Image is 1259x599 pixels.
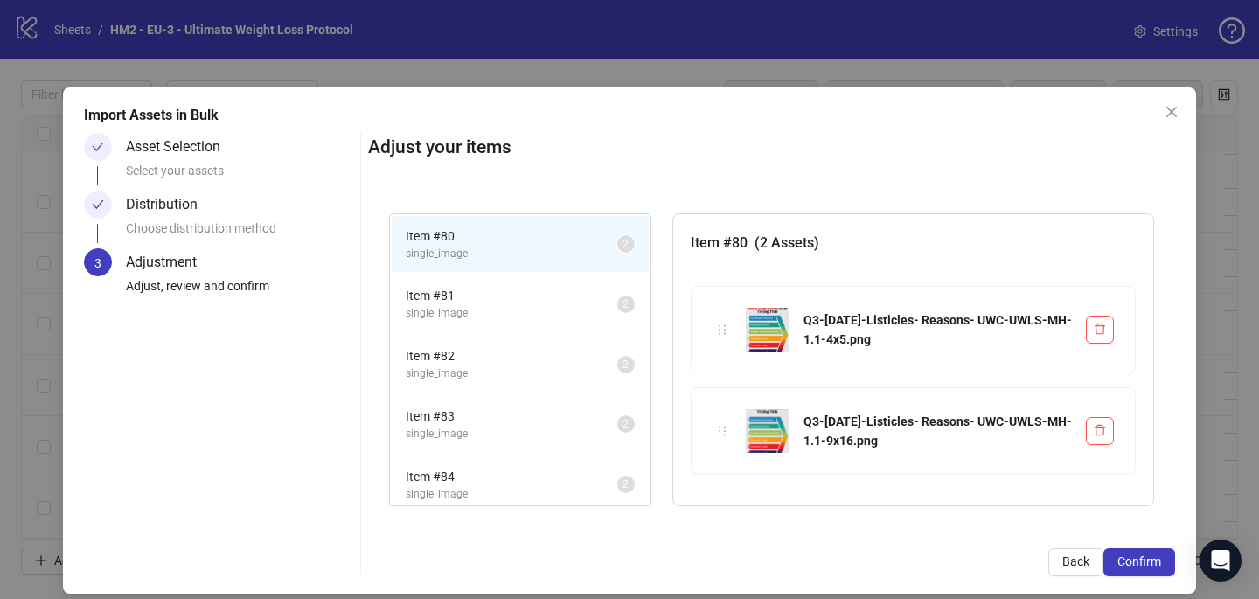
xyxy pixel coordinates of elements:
[1094,424,1106,436] span: delete
[406,226,617,246] span: Item # 80
[623,298,629,310] span: 2
[406,407,617,426] span: Item # 83
[713,421,732,441] div: holder
[1158,98,1186,126] button: Close
[1086,417,1114,445] button: Delete
[1062,554,1089,568] span: Back
[803,412,1072,450] div: Q3-[DATE]-Listicles- Reasons- UWC-UWLS-MH-1.1-9x16.png
[406,305,617,322] span: single_image
[713,320,732,339] div: holder
[126,219,353,248] div: Choose distribution method
[803,310,1072,349] div: Q3-[DATE]-Listicles- Reasons- UWC-UWLS-MH-1.1-4x5.png
[716,425,728,437] span: holder
[617,356,635,373] sup: 2
[755,234,819,251] span: ( 2 Assets )
[406,366,617,382] span: single_image
[126,161,353,191] div: Select your assets
[406,246,617,262] span: single_image
[623,359,629,371] span: 2
[368,133,1175,162] h2: Adjust your items
[1086,316,1114,344] button: Delete
[623,478,629,491] span: 2
[94,256,101,270] span: 3
[126,191,212,219] div: Distribution
[623,418,629,430] span: 2
[623,238,629,250] span: 2
[716,324,728,336] span: holder
[746,308,789,352] img: Q3-08-AUG-2025-Listicles- Reasons- UWC-UWLS-MH-1.1-4x5.png
[746,409,789,453] img: Q3-08-AUG-2025-Listicles- Reasons- UWC-UWLS-MH-1.1-9x16.png
[691,232,1136,254] h3: Item # 80
[1165,105,1179,119] span: close
[617,296,635,313] sup: 2
[406,486,617,503] span: single_image
[406,346,617,366] span: Item # 82
[1094,323,1106,335] span: delete
[406,286,617,305] span: Item # 81
[92,141,104,153] span: check
[1103,548,1175,576] button: Confirm
[617,235,635,253] sup: 2
[617,415,635,433] sup: 2
[126,248,211,276] div: Adjustment
[1117,554,1161,568] span: Confirm
[126,276,353,306] div: Adjust, review and confirm
[92,199,104,211] span: check
[126,133,234,161] div: Asset Selection
[84,105,1175,126] div: Import Assets in Bulk
[617,476,635,493] sup: 2
[406,467,617,486] span: Item # 84
[406,426,617,442] span: single_image
[1048,548,1103,576] button: Back
[1200,540,1242,582] div: Open Intercom Messenger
